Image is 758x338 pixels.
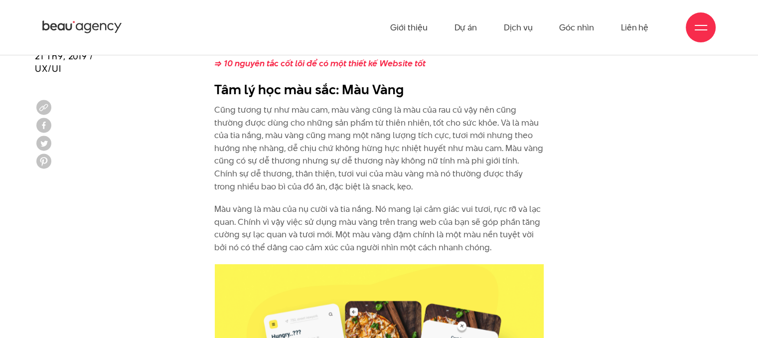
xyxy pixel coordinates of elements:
p: Cũng tương tự như màu cam, màu vàng cũng là màu của rau củ vậy nên cũng thường được dùng cho nhữn... [214,104,544,193]
p: Màu vàng là màu của nụ cười và tia nắng. Nó mang lại cảm giác vui tươi, rực rỡ và lạc quan. Chính... [214,203,544,254]
a: => 10 nguyên tắc cốt lõi để có một thiết kế Website tốt [214,57,426,69]
b: Tâm lý học màu sắc: Màu Vàng [214,80,404,99]
span: 21 Th9, 2019 / UX/UI [35,50,94,75]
